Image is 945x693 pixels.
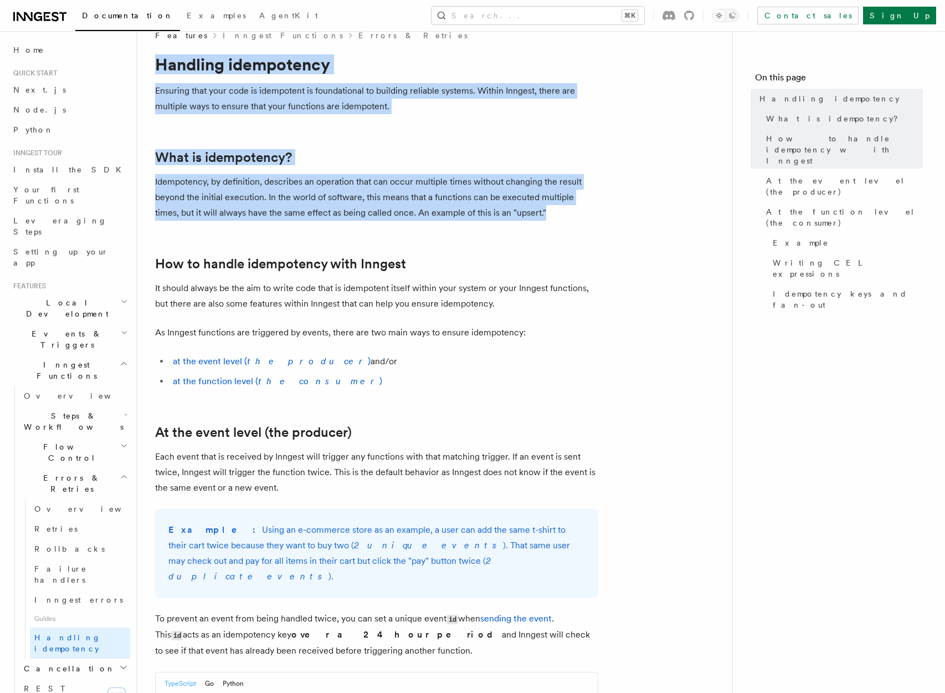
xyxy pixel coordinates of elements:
[19,406,130,437] button: Steps & Workflows
[19,437,130,468] button: Flow Control
[155,174,598,221] p: Idempotency, by definition, describes an operation that can occur multiple times without changing...
[155,449,598,496] p: Each event that is received by Inngest will trigger any functions with that matching trigger. If ...
[9,355,130,386] button: Inngest Functions
[9,211,130,242] a: Leveraging Steps
[168,524,262,535] strong: Example:
[13,125,54,134] span: Python
[446,615,458,624] code: id
[755,71,923,89] h4: On this page
[13,247,109,267] span: Setting up your app
[30,610,130,628] span: Guides
[155,54,598,74] h1: Handling idempotency
[9,80,130,100] a: Next.js
[9,297,121,319] span: Local Development
[9,40,130,60] a: Home
[9,328,121,350] span: Events & Triggers
[13,185,79,205] span: Your first Functions
[863,7,936,24] a: Sign Up
[19,659,130,679] button: Cancellation
[34,564,87,584] span: Failure handlers
[755,89,923,109] a: Handling idempotency
[187,11,246,20] span: Examples
[24,391,138,400] span: Overview
[247,356,368,366] em: the producer
[30,519,130,539] a: Retries
[19,663,115,674] span: Cancellation
[768,233,923,253] a: Example
[13,165,128,174] span: Install the SDK
[9,293,130,324] button: Local Development
[766,133,923,166] span: How to handle idempotency with Inngest
[19,410,124,432] span: Steps & Workflows
[432,7,644,24] button: Search...⌘K
[759,93,900,104] span: Handling idempotency
[773,257,923,279] span: Writing CEL expressions
[762,171,923,202] a: At the event level (the producer)
[82,11,173,20] span: Documentation
[155,256,406,272] a: How to handle idempotency with Inngest
[258,376,379,386] em: the consumer
[34,595,123,604] span: Inngest errors
[757,7,859,24] a: Contact sales
[155,150,292,165] a: What is idempotency?
[354,540,503,551] em: 2 unique events
[13,44,44,55] span: Home
[223,30,343,41] a: Inngest Functions
[170,354,598,369] li: and/or
[155,30,207,41] span: Features
[773,288,923,310] span: Idempotency keys and fan-out
[766,175,923,197] span: At the event level (the producer)
[766,206,923,228] span: At the function level (the consumer)
[9,120,130,140] a: Python
[766,113,906,124] span: What is idempotency?
[762,109,923,129] a: What is idempotency?
[762,129,923,171] a: How to handle idempotency with Inngest
[168,522,585,584] p: Using an e-commerce store as an example, a user can add the same t-shirt to their cart twice beca...
[155,325,598,340] p: As Inngest functions are triggered by events, there are two main ways to ensure idempotency:
[30,628,130,659] a: Handling idempotency
[155,425,352,440] a: At the event level (the producer)
[19,386,130,406] a: Overview
[155,281,598,312] p: It should always be the aim to write code that is idempotent itself within your system or your In...
[19,472,120,495] span: Errors & Retries
[622,10,638,21] kbd: ⌘K
[19,468,130,499] button: Errors & Retries
[34,544,105,553] span: Rollbacks
[34,633,101,653] span: Handling idempotency
[253,3,325,30] a: AgentKit
[13,216,107,236] span: Leveraging Steps
[9,149,62,157] span: Inngest tour
[480,613,552,624] a: sending the event
[19,441,120,463] span: Flow Control
[773,237,829,248] span: Example
[768,284,923,315] a: Idempotency keys and fan-out
[155,83,598,114] p: Ensuring that your code is idempotent is foundational to building reliable systems. Within Innges...
[173,376,382,386] a: at the function level (the consumer)
[75,3,180,31] a: Documentation
[19,499,130,659] div: Errors & Retries
[291,629,502,640] strong: over a 24 hour period
[768,253,923,284] a: Writing CEL expressions
[155,611,598,659] p: To prevent an event from being handled twice, you can set a unique event when . This acts as an i...
[259,11,318,20] span: AgentKit
[13,85,66,94] span: Next.js
[30,590,130,610] a: Inngest errors
[9,180,130,211] a: Your first Functions
[30,559,130,590] a: Failure handlers
[30,539,130,559] a: Rollbacks
[9,324,130,355] button: Events & Triggers
[9,359,120,381] span: Inngest Functions
[9,282,46,291] span: Features
[180,3,253,30] a: Examples
[9,160,130,180] a: Install the SDK
[9,69,57,78] span: Quick start
[9,242,130,273] a: Setting up your app
[30,499,130,519] a: Overview
[9,100,130,120] a: Node.js
[712,9,739,22] button: Toggle dark mode
[358,30,468,41] a: Errors & Retries
[13,105,66,114] span: Node.js
[173,356,371,366] a: at the event level (the producer)
[762,202,923,233] a: At the function level (the consumer)
[34,505,148,513] span: Overview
